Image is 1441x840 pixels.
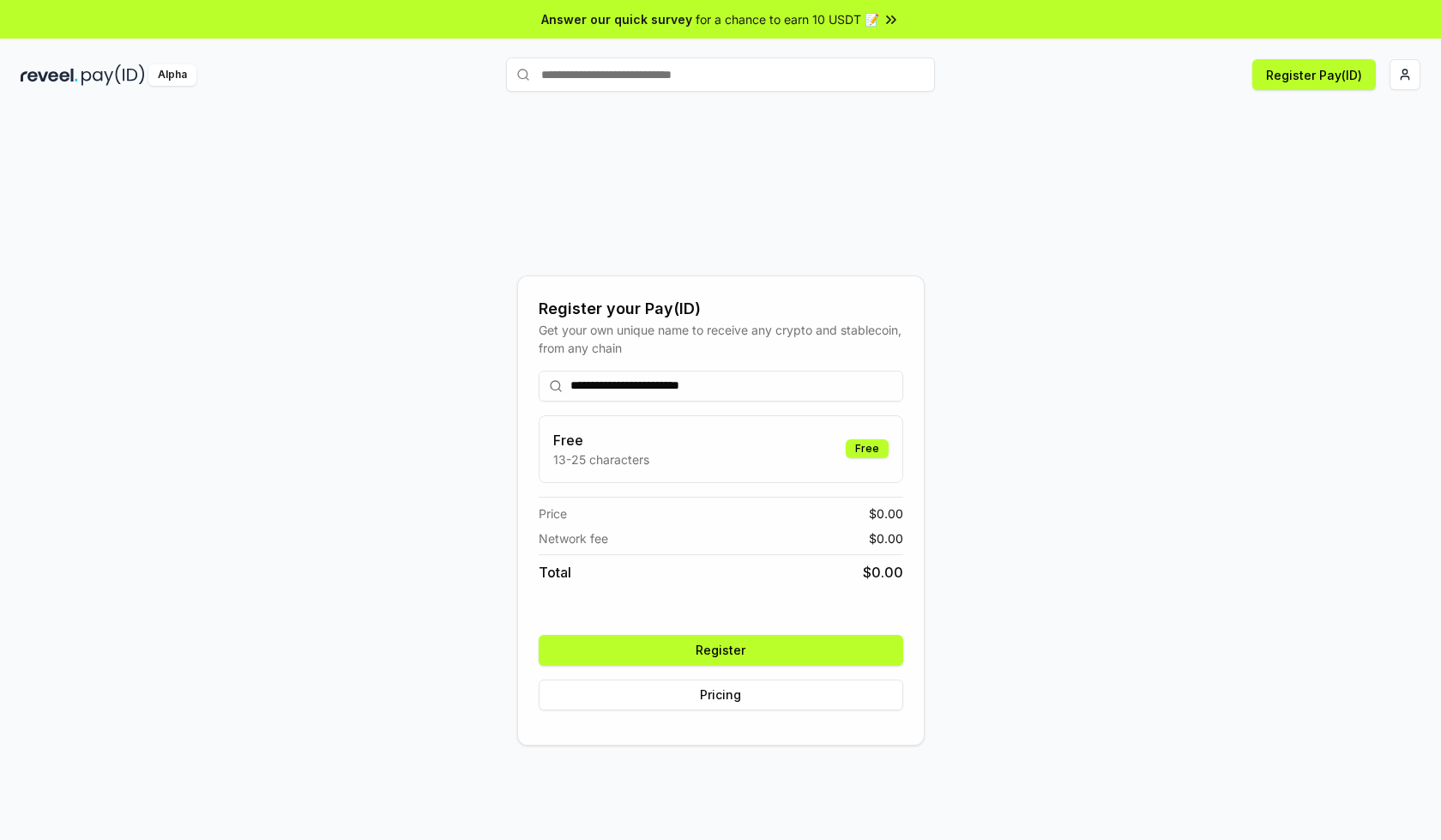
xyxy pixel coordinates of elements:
img: pay_id [81,64,145,86]
span: Total [539,562,571,583]
span: Network fee [539,529,608,547]
h3: Free [553,430,649,450]
div: Free [846,439,889,458]
button: Register Pay(ID) [1252,59,1376,90]
span: $ 0.00 [869,505,903,523]
span: $ 0.00 [863,562,903,583]
span: $ 0.00 [869,529,903,547]
div: Register your Pay(ID) [539,297,903,321]
img: reveel_dark [21,64,78,86]
span: Price [539,505,567,523]
span: for a chance to earn 10 USDT 📝 [696,10,879,28]
p: 13-25 characters [553,450,649,468]
button: Pricing [539,680,903,710]
button: Register [539,635,903,666]
div: Get your own unique name to receive any crypto and stablecoin, from any chain [539,321,903,357]
div: Alpha [148,64,196,86]
span: Answer our quick survey [541,10,692,28]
